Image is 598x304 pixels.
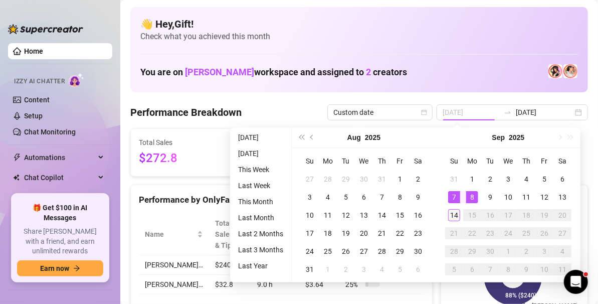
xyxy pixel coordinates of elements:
td: 2025-08-14 [373,206,391,224]
div: 20 [556,209,568,221]
div: 3 [304,191,316,203]
td: 2025-08-03 [301,188,319,206]
td: 2025-08-12 [337,206,355,224]
li: Last 3 Months [234,244,287,256]
td: 2025-08-10 [301,206,319,224]
div: 3 [502,173,514,185]
div: 1 [502,245,514,257]
span: arrow-right [73,265,80,272]
div: 4 [322,191,334,203]
div: 16 [412,209,424,221]
td: 2025-09-12 [535,188,553,206]
div: 9 [412,191,424,203]
button: Earn nowarrow-right [17,260,103,276]
div: 5 [538,173,550,185]
div: 29 [340,173,352,185]
span: Izzy AI Chatter [14,77,65,86]
div: 10 [502,191,514,203]
div: 4 [376,263,388,275]
th: Fr [535,152,553,170]
button: Choose a month [347,127,361,147]
td: 2025-08-23 [409,224,427,242]
td: 2025-08-25 [319,242,337,260]
td: 2025-09-10 [499,188,517,206]
div: 24 [502,227,514,239]
div: 6 [412,263,424,275]
div: 27 [304,173,316,185]
td: 2025-09-23 [481,224,499,242]
div: 29 [466,245,478,257]
a: Chat Monitoring [24,128,76,136]
th: Fr [391,152,409,170]
td: 2025-07-27 [301,170,319,188]
div: 21 [448,227,460,239]
div: 27 [358,245,370,257]
th: Th [373,152,391,170]
td: 2025-09-05 [535,170,553,188]
td: 2025-09-29 [463,242,481,260]
span: swap-right [504,108,512,116]
td: 2025-09-02 [337,260,355,278]
img: 𝖍𝖔𝖑𝖑𝖞 [563,64,577,78]
a: Setup [24,112,43,120]
td: 2025-10-05 [445,260,463,278]
span: Custom date [333,105,427,120]
div: 5 [394,263,406,275]
div: 8 [466,191,478,203]
div: 13 [556,191,568,203]
td: 2025-09-28 [445,242,463,260]
div: 8 [394,191,406,203]
td: 2025-09-25 [517,224,535,242]
td: 2025-09-30 [481,242,499,260]
td: 2025-09-18 [517,206,535,224]
td: 2025-09-26 [535,224,553,242]
td: 2025-08-27 [355,242,373,260]
div: 19 [340,227,352,239]
td: 2025-10-01 [499,242,517,260]
div: 23 [412,227,424,239]
div: 22 [466,227,478,239]
div: 5 [448,263,460,275]
td: 2025-08-20 [355,224,373,242]
td: 2025-07-28 [319,170,337,188]
td: 2025-08-13 [355,206,373,224]
div: 31 [448,173,460,185]
td: 2025-07-29 [337,170,355,188]
div: 17 [502,209,514,221]
button: Choose a year [509,127,524,147]
li: Last Week [234,180,287,192]
li: This Week [234,164,287,176]
td: 2025-10-06 [463,260,481,278]
th: We [355,152,373,170]
span: Total Sales & Tips [215,218,237,251]
li: Last 2 Months [234,228,287,240]
button: Choose a month [492,127,505,147]
div: 2 [520,245,532,257]
td: 2025-10-10 [535,260,553,278]
th: Tu [337,152,355,170]
div: 28 [322,173,334,185]
div: 1 [394,173,406,185]
td: 2025-09-15 [463,206,481,224]
td: 2025-09-16 [481,206,499,224]
th: Th [517,152,535,170]
td: 2025-09-22 [463,224,481,242]
td: 2025-08-05 [337,188,355,206]
td: 2025-09-07 [445,188,463,206]
td: [PERSON_NAME]… [139,255,209,275]
td: 2025-09-21 [445,224,463,242]
td: 2025-08-07 [373,188,391,206]
td: 2025-09-04 [517,170,535,188]
td: 2025-09-20 [553,206,571,224]
div: 10 [538,263,550,275]
h1: You are on workspace and assigned to creators [140,67,407,78]
td: 2025-09-01 [463,170,481,188]
div: 16 [484,209,496,221]
div: 10 [304,209,316,221]
td: 9.0 h [251,275,299,294]
div: 14 [448,209,460,221]
div: 13 [358,209,370,221]
td: 2025-08-01 [391,170,409,188]
td: [PERSON_NAME]… [139,275,209,294]
div: 26 [538,227,550,239]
